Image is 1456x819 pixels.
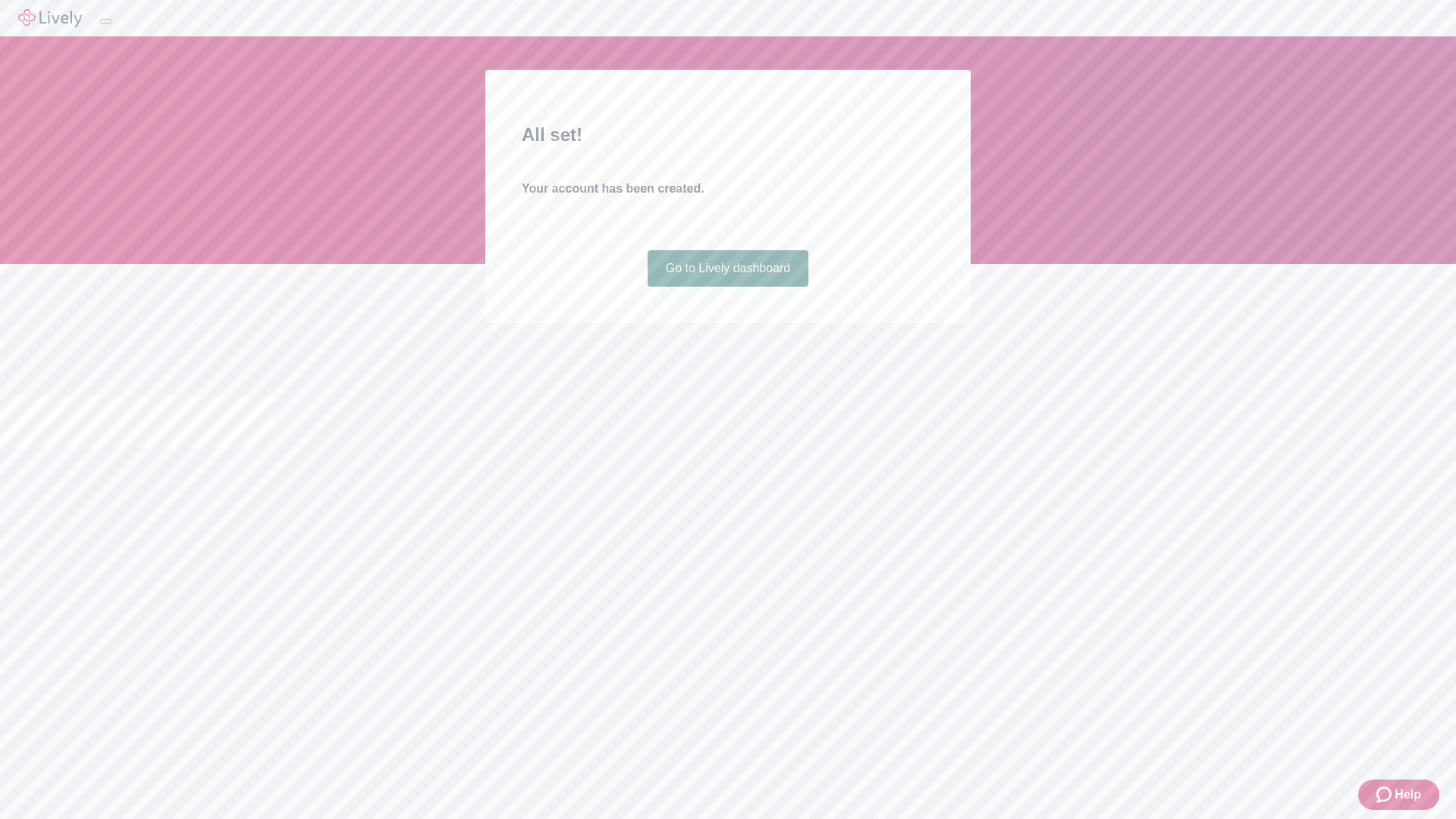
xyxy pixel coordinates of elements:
[18,9,82,27] img: Lively
[1376,786,1395,804] svg: Zendesk support icon
[522,121,934,149] h2: All set!
[100,19,112,24] button: Log out
[648,250,809,287] a: Go to Lively dashboard
[522,180,934,198] h4: Your account has been created.
[1395,786,1421,804] span: Help
[1358,780,1439,810] button: Zendesk support iconHelp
